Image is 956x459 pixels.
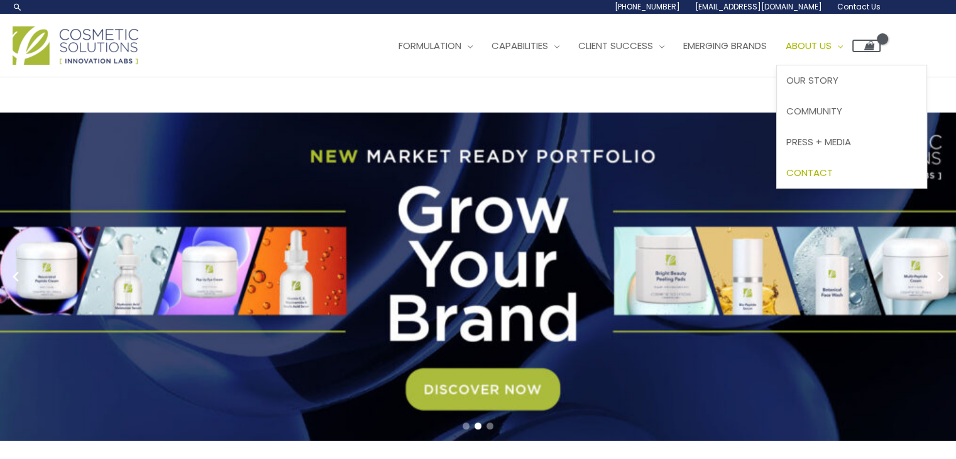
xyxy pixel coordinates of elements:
[486,423,493,429] span: Go to slide 3
[492,39,548,52] span: Capabilities
[6,267,25,286] button: Previous slide
[674,27,776,65] a: Emerging Brands
[615,1,680,12] span: [PHONE_NUMBER]
[683,39,767,52] span: Emerging Brands
[777,65,926,96] a: Our Story
[569,27,674,65] a: Client Success
[786,39,832,52] span: About Us
[482,27,569,65] a: Capabilities
[695,1,822,12] span: [EMAIL_ADDRESS][DOMAIN_NAME]
[398,39,461,52] span: Formulation
[389,27,482,65] a: Formulation
[786,135,851,148] span: Press + Media
[13,26,138,65] img: Cosmetic Solutions Logo
[931,267,950,286] button: Next slide
[380,27,881,65] nav: Site Navigation
[837,1,881,12] span: Contact Us
[578,39,653,52] span: Client Success
[475,423,481,429] span: Go to slide 2
[786,104,842,118] span: Community
[852,40,881,52] a: View Shopping Cart, empty
[777,157,926,188] a: Contact
[786,166,833,179] span: Contact
[463,423,470,429] span: Go to slide 1
[777,126,926,157] a: Press + Media
[777,96,926,127] a: Community
[786,74,838,87] span: Our Story
[13,2,23,12] a: Search icon link
[776,27,852,65] a: About Us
